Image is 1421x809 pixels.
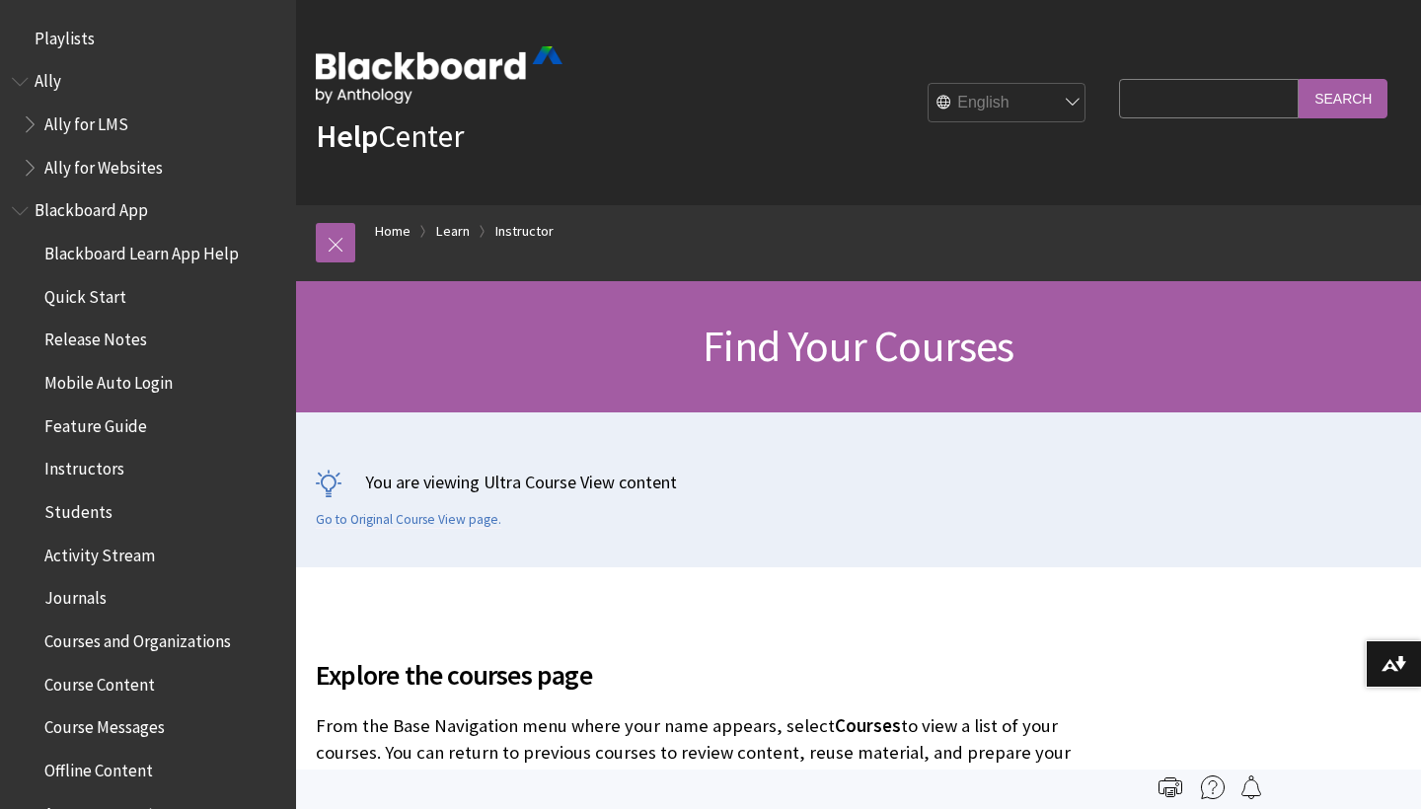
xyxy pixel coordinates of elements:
span: Explore the courses page [316,654,1109,696]
img: Follow this page [1239,775,1263,799]
input: Search [1299,79,1387,117]
span: Feature Guide [44,409,147,436]
span: Ally [35,65,61,92]
p: From the Base Navigation menu where your name appears, select to view a list of your courses. You... [316,713,1109,791]
strong: Help [316,116,378,156]
span: Playlists [35,22,95,48]
span: Course Messages [44,711,165,738]
span: Mobile Auto Login [44,366,173,393]
a: HelpCenter [316,116,464,156]
a: Home [375,219,411,244]
span: Courses and Organizations [44,625,231,651]
span: Blackboard Learn App Help [44,237,239,263]
select: Site Language Selector [929,84,1086,123]
nav: Book outline for Playlists [12,22,284,55]
span: Activity Stream [44,539,155,565]
span: Ally for Websites [44,151,163,178]
span: Journals [44,582,107,609]
img: Print [1159,775,1182,799]
span: Blackboard App [35,194,148,221]
span: Ally for LMS [44,108,128,134]
img: Blackboard by Anthology [316,46,562,104]
span: Instructors [44,453,124,479]
a: Instructor [495,219,554,244]
span: Offline Content [44,754,153,780]
span: Course Content [44,668,155,695]
a: Learn [436,219,470,244]
p: You are viewing Ultra Course View content [316,470,1401,494]
img: More help [1201,775,1225,799]
span: Find Your Courses [703,319,1013,373]
span: Release Notes [44,324,147,350]
span: Quick Start [44,280,126,307]
span: Courses [835,714,901,737]
nav: Book outline for Anthology Ally Help [12,65,284,184]
a: Go to Original Course View page. [316,511,501,529]
span: Students [44,495,112,522]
